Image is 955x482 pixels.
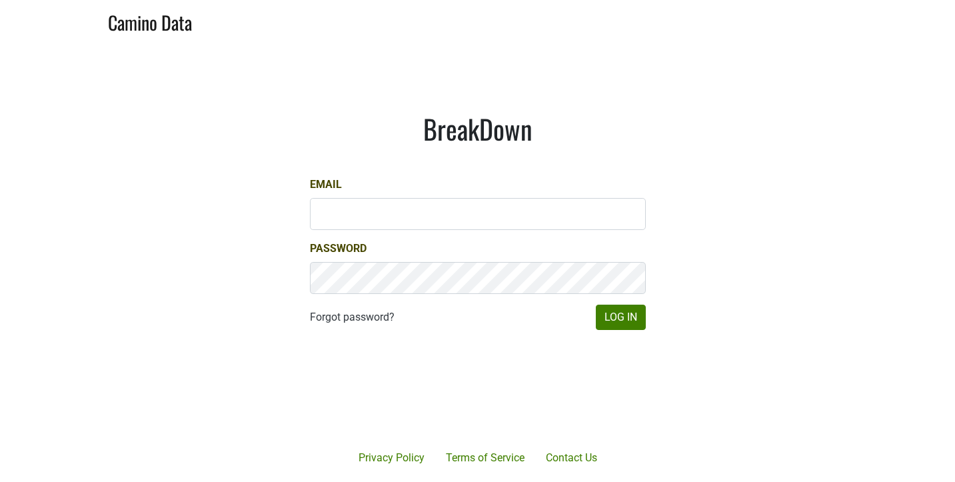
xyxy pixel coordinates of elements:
a: Camino Data [108,5,192,37]
label: Password [310,241,367,257]
a: Privacy Policy [348,445,435,471]
a: Terms of Service [435,445,535,471]
button: Log In [596,305,646,330]
a: Contact Us [535,445,608,471]
a: Forgot password? [310,309,395,325]
h1: BreakDown [310,113,646,145]
label: Email [310,177,342,193]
